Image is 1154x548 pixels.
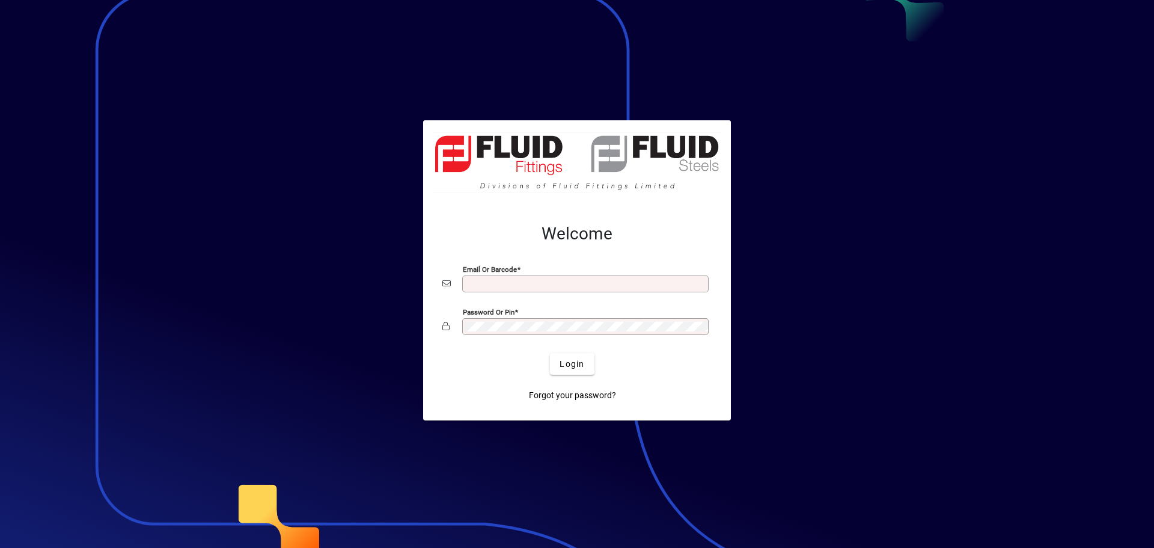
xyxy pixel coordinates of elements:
span: Login [560,358,584,371]
h2: Welcome [442,224,712,244]
a: Forgot your password? [524,384,621,406]
mat-label: Email or Barcode [463,265,517,274]
mat-label: Password or Pin [463,308,514,316]
button: Login [550,353,594,375]
span: Forgot your password? [529,389,616,402]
